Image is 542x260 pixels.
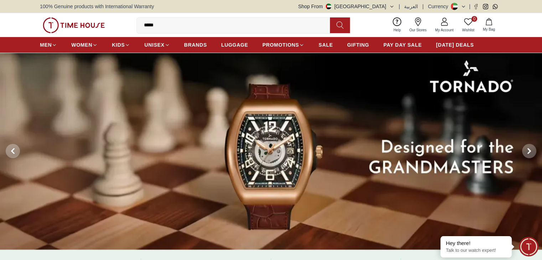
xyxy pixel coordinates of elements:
a: Whatsapp [492,4,498,9]
span: 100% Genuine products with International Warranty [40,3,154,10]
span: UNISEX [144,41,164,48]
span: GIFTING [347,41,369,48]
span: SALE [319,41,333,48]
span: PROMOTIONS [262,41,299,48]
span: PAY DAY SALE [383,41,422,48]
span: | [469,3,470,10]
span: LUGGAGE [221,41,248,48]
a: LUGGAGE [221,38,248,51]
span: | [399,3,400,10]
button: العربية [404,3,418,10]
a: 0Wishlist [458,16,479,34]
span: 0 [471,16,477,22]
span: BRANDS [184,41,207,48]
button: Shop From[GEOGRAPHIC_DATA] [298,3,394,10]
a: UNISEX [144,38,170,51]
a: PROMOTIONS [262,38,304,51]
span: Wishlist [459,27,477,33]
a: Our Stores [405,16,431,34]
p: Talk to our watch expert! [446,248,506,254]
a: Help [389,16,405,34]
span: MEN [40,41,52,48]
a: PAY DAY SALE [383,38,422,51]
a: WOMEN [71,38,98,51]
a: MEN [40,38,57,51]
span: [DATE] DEALS [436,41,474,48]
a: KIDS [112,38,130,51]
div: Hey there! [446,240,506,247]
a: [DATE] DEALS [436,38,474,51]
span: My Account [432,27,456,33]
img: ... [43,17,105,33]
span: KIDS [112,41,125,48]
a: Facebook [473,4,479,9]
span: Help [391,27,404,33]
a: Instagram [483,4,488,9]
span: Our Stores [407,27,429,33]
span: | [422,3,424,10]
div: Chat Widget [519,237,538,256]
a: GIFTING [347,38,369,51]
a: SALE [319,38,333,51]
div: Currency [428,3,451,10]
a: BRANDS [184,38,207,51]
span: WOMEN [71,41,92,48]
button: My Bag [479,17,499,33]
span: My Bag [480,27,498,32]
img: United Arab Emirates [326,4,331,9]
